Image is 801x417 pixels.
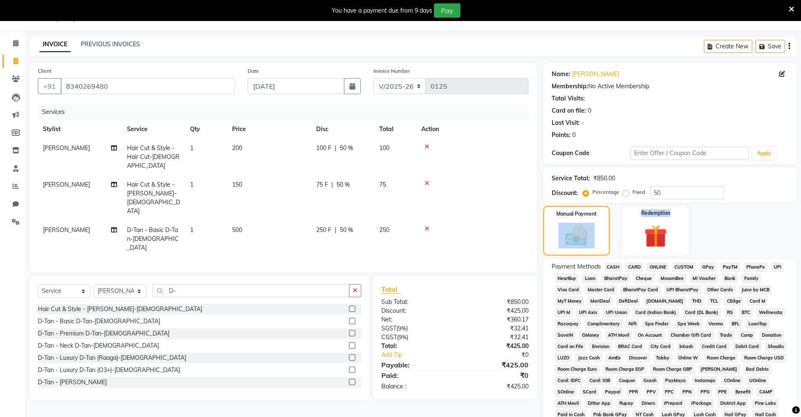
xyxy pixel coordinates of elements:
[743,262,767,272] span: PhonePe
[756,387,775,397] span: CAMP
[729,319,742,329] span: BFL
[722,274,738,283] span: Bank
[190,144,193,152] span: 1
[650,364,695,374] span: Room Charge GBP
[732,342,761,351] span: Debit Card
[434,3,460,18] button: Pay
[700,262,717,272] span: GPay
[558,223,595,248] img: _cash.svg
[587,376,613,385] span: Card: IOB
[690,296,704,306] span: THD
[375,342,455,351] div: Total:
[588,106,591,115] div: 0
[724,296,743,306] span: CEdge
[604,262,622,272] span: CASH
[379,181,386,188] span: 75
[38,329,169,338] div: D-Tan - Premium D-Tan-[DEMOGRAPHIC_DATA]
[455,342,535,351] div: ₹425.00
[717,330,735,340] span: Trade
[555,387,577,397] span: SOnline
[127,144,180,169] span: Hair Cut & Style - Hair Cut-[DEMOGRAPHIC_DATA]
[633,274,655,283] span: Cheque
[373,67,410,75] label: Invoice Number
[43,144,90,152] span: [PERSON_NAME]
[756,40,785,53] button: Save
[38,317,160,326] div: D-Tan - Basic D-Tan-[DEMOGRAPHIC_DATA]
[576,308,600,317] span: UPI Axis
[582,274,598,283] span: Loan
[668,330,714,340] span: Chamber Gift Card
[375,360,455,370] div: Payable:
[331,180,333,189] span: |
[332,6,432,15] div: You have a payment due from 9 days
[375,306,455,315] div: Discount:
[720,262,740,272] span: PayTM
[746,376,769,385] span: UOnline
[555,376,584,385] span: Card: IDFC
[705,285,736,295] span: Other Cards
[752,399,778,408] span: Pine Labs
[555,296,584,306] span: MyT Money
[698,387,712,397] span: PPG
[375,333,455,342] div: ( )
[601,274,630,283] span: BharatPay
[704,40,752,53] button: Create New
[756,308,785,317] span: Wellnessta
[38,67,51,75] label: Client
[771,262,784,272] span: UPI
[677,342,696,351] span: bKash
[455,360,535,370] div: ₹425.00
[552,106,586,115] div: Card on file:
[641,209,670,217] label: Redemption
[311,120,374,139] th: Disc
[644,387,659,397] span: PPV
[552,82,788,91] div: No Active Membership
[552,189,578,198] div: Discount:
[455,298,535,306] div: ₹850.00
[616,376,637,385] span: Coupon
[38,120,122,139] th: Stylist
[626,319,639,329] span: Nift
[699,342,730,351] span: Credit Card
[398,325,406,332] span: 9%
[616,296,640,306] span: DefiDeal
[38,354,186,362] div: D-Tan - Luxury D-Tan (Raaga)-[DEMOGRAPHIC_DATA]
[381,285,401,294] span: Total
[81,40,140,48] a: PREVIOUS INVOICES
[455,333,535,342] div: ₹32.41
[739,285,772,295] span: Juice by MCB
[375,324,455,333] div: ( )
[127,226,179,251] span: D-Tan - Basic D-Tan-[DEMOGRAPHIC_DATA]
[552,149,631,158] div: Coupon Code
[379,144,389,152] span: 100
[708,296,721,306] span: TCL
[227,120,311,139] th: Price
[741,274,761,283] span: Family
[399,334,407,340] span: 9%
[765,342,786,351] span: Shoutlo
[575,353,602,363] span: Jazz Cash
[635,330,665,340] span: On Account
[584,319,622,329] span: Complimentary
[642,319,671,329] span: Spa Finder
[698,364,740,374] span: [PERSON_NAME]
[585,285,617,295] span: Master Card
[743,364,772,374] span: Bad Debts
[661,399,685,408] span: iPrepaid
[375,382,455,391] div: Balance :
[379,226,389,234] span: 250
[38,341,159,350] div: D-Tan - Neck D-Tan-[DEMOGRAPHIC_DATA]
[375,298,455,306] div: Sub Total:
[552,82,588,91] div: Membership:
[232,144,242,152] span: 200
[603,308,629,317] span: UPI Union
[745,319,769,329] span: LoanTap
[739,308,753,317] span: BTC
[375,315,455,324] div: Net:
[752,147,776,160] button: Apply
[555,342,586,351] span: Card on File
[679,387,694,397] span: PPN
[579,330,602,340] span: GMoney
[605,330,632,340] span: ATH Movil
[689,399,714,408] span: iPackage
